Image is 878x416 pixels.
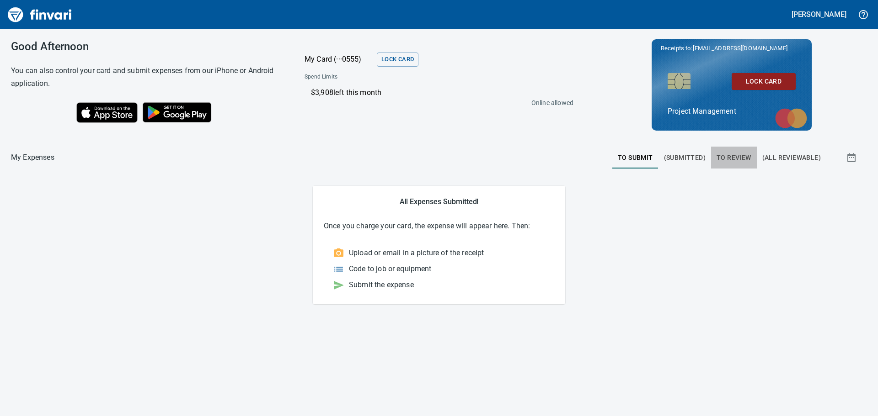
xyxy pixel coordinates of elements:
[668,106,796,117] p: Project Management
[305,54,373,65] p: My Card (···0555)
[762,152,821,163] span: (All Reviewable)
[349,263,432,274] p: Code to job or equipment
[349,279,414,290] p: Submit the expense
[349,247,484,258] p: Upload or email in a picture of the receipt
[324,197,554,206] h5: All Expenses Submitted!
[692,44,788,53] span: [EMAIL_ADDRESS][DOMAIN_NAME]
[381,54,414,65] span: Lock Card
[11,40,282,53] h3: Good Afternoon
[838,147,867,169] button: Show transactions within a particular date range
[377,53,418,67] button: Lock Card
[739,76,788,87] span: Lock Card
[5,4,74,26] img: Finvari
[717,152,751,163] span: To Review
[11,64,282,90] h6: You can also control your card and submit expenses from our iPhone or Android application.
[664,152,706,163] span: (Submitted)
[305,73,455,82] span: Spend Limits
[618,152,653,163] span: To Submit
[324,221,554,232] p: Once you charge your card, the expense will appear here. Then:
[789,7,849,21] button: [PERSON_NAME]
[138,97,216,127] img: Get it on Google Play
[11,152,54,163] p: My Expenses
[661,44,803,53] p: Receipts to:
[311,87,569,98] p: $3,908 left this month
[297,98,573,107] p: Online allowed
[11,152,54,163] nav: breadcrumb
[732,73,796,90] button: Lock Card
[76,102,138,123] img: Download on the App Store
[771,104,812,133] img: mastercard.svg
[792,10,846,19] h5: [PERSON_NAME]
